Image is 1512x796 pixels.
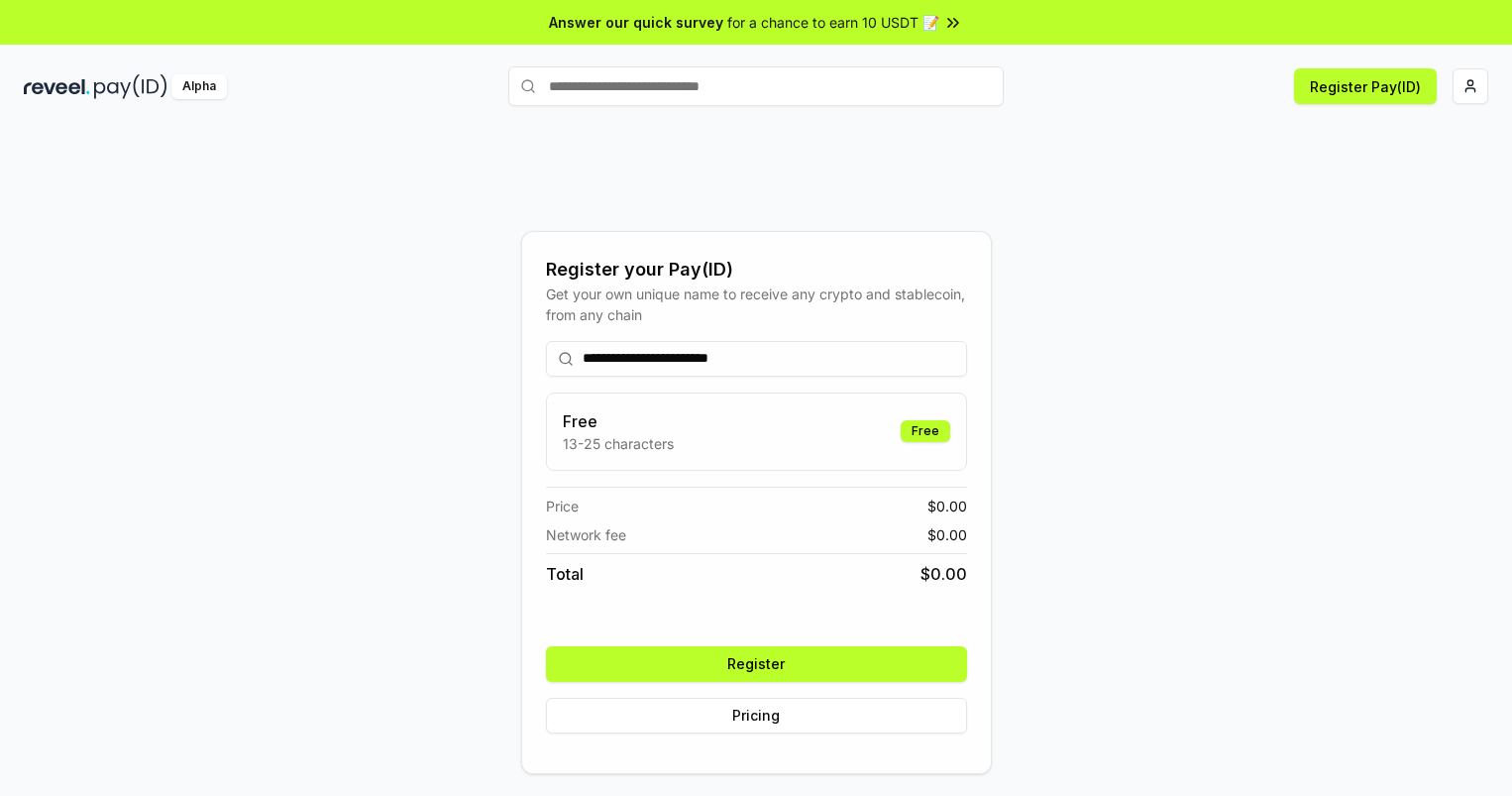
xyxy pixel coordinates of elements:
[546,646,967,682] button: Register
[920,562,967,586] span: $ 0.00
[24,74,90,99] img: reveel_dark
[927,496,967,516] span: $ 0.00
[563,409,674,433] h3: Free
[927,524,967,545] span: $ 0.00
[563,433,674,454] p: 13-25 characters
[1294,68,1437,104] button: Register Pay(ID)
[546,524,626,545] span: Network fee
[546,496,579,516] span: Price
[546,562,584,586] span: Total
[901,420,950,442] div: Free
[171,74,227,99] div: Alpha
[727,12,939,33] span: for a chance to earn 10 USDT 📝
[546,256,967,284] div: Register your Pay(ID)
[549,12,723,33] span: Answer our quick survey
[546,698,967,734] button: Pricing
[94,74,167,99] img: pay_id
[546,284,967,325] div: Get your own unique name to receive any crypto and stablecoin, from any chain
